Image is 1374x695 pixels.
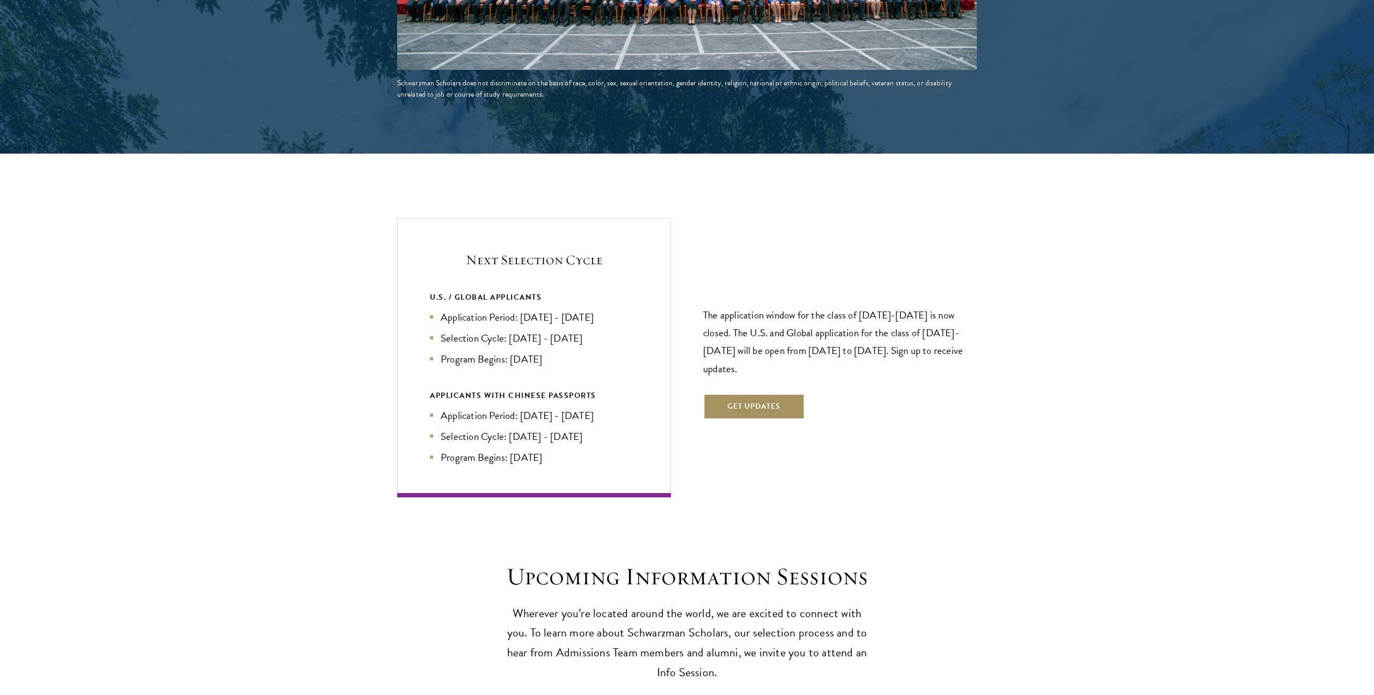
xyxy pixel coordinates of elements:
div: APPLICANTS WITH CHINESE PASSPORTS [430,389,638,402]
li: Application Period: [DATE] - [DATE] [430,408,638,423]
p: Wherever you’re located around the world, we are excited to connect with you. To learn more about... [502,604,872,683]
div: Schwarzman Scholars does not discriminate on the basis of race, color, sex, sexual orientation, g... [397,77,977,100]
h2: Upcoming Information Sessions [502,562,872,592]
li: Program Begins: [DATE] [430,351,638,367]
li: Selection Cycle: [DATE] - [DATE] [430,330,638,346]
li: Program Begins: [DATE] [430,450,638,465]
div: U.S. / GLOBAL APPLICANTS [430,291,638,304]
button: Get Updates [703,394,805,419]
li: Application Period: [DATE] - [DATE] [430,309,638,325]
p: The application window for the class of [DATE]-[DATE] is now closed. The U.S. and Global applicat... [703,306,977,377]
h5: Next Selection Cycle [430,251,638,269]
li: Selection Cycle: [DATE] - [DATE] [430,429,638,444]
